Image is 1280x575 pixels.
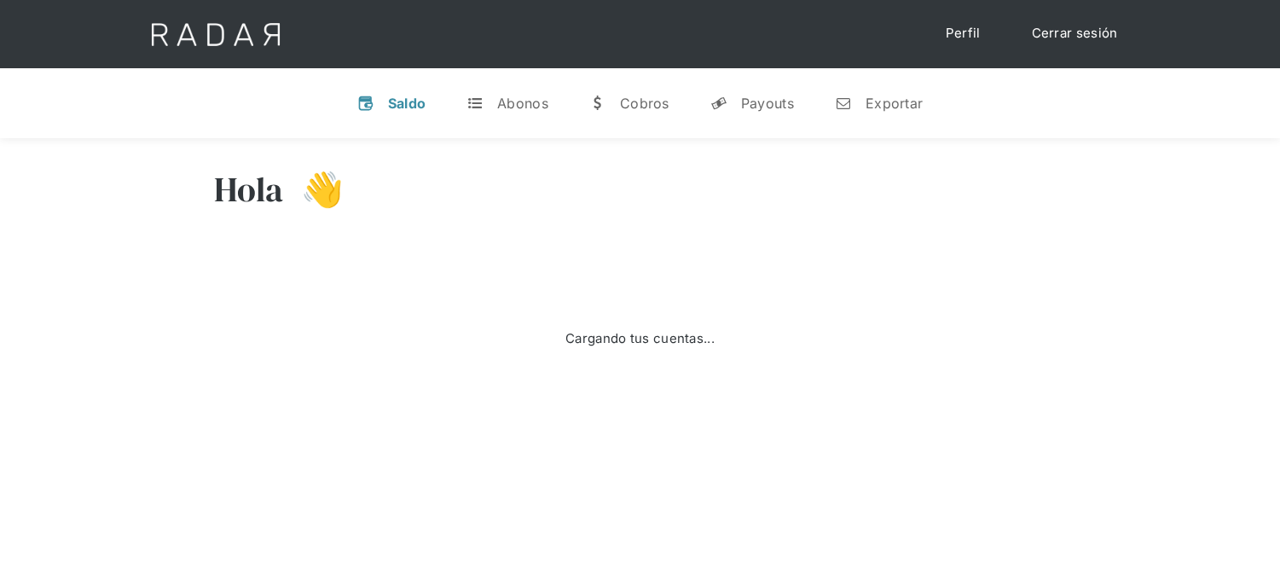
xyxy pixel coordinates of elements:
[710,95,727,112] div: y
[565,329,715,349] div: Cargando tus cuentas...
[835,95,852,112] div: n
[589,95,606,112] div: w
[357,95,374,112] div: v
[214,168,284,211] h3: Hola
[388,95,426,112] div: Saldo
[620,95,669,112] div: Cobros
[741,95,794,112] div: Payouts
[1015,17,1135,50] a: Cerrar sesión
[284,168,344,211] h3: 👋
[497,95,548,112] div: Abonos
[929,17,998,50] a: Perfil
[466,95,484,112] div: t
[866,95,923,112] div: Exportar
